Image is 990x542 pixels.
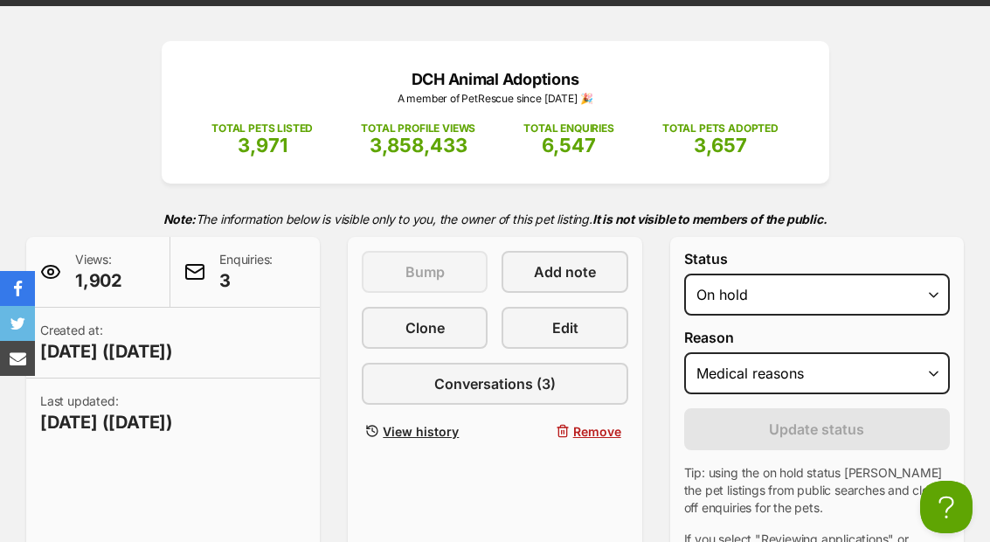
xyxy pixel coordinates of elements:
[219,268,273,293] span: 3
[361,121,475,136] p: TOTAL PROFILE VIEWS
[769,419,864,440] span: Update status
[40,322,173,364] p: Created at:
[370,134,467,156] span: 3,858,433
[662,121,779,136] p: TOTAL PETS ADOPTED
[238,134,287,156] span: 3,971
[434,373,556,394] span: Conversations (3)
[592,212,827,226] strong: It is not visible to members of the public.
[362,419,488,444] a: View history
[188,91,803,107] p: A member of PetRescue since [DATE] 🎉
[405,317,445,338] span: Clone
[502,419,627,444] button: Remove
[75,251,122,293] p: Views:
[684,408,950,450] button: Update status
[383,422,459,441] span: View history
[163,212,196,226] strong: Note:
[362,307,488,349] a: Clone
[40,393,173,434] p: Last updated:
[534,261,596,282] span: Add note
[211,121,313,136] p: TOTAL PETS LISTED
[552,317,578,338] span: Edit
[523,121,613,136] p: TOTAL ENQUIRIES
[405,261,445,282] span: Bump
[684,464,950,517] p: Tip: using the on hold status [PERSON_NAME] the pet listings from public searches and close off e...
[362,251,488,293] button: Bump
[502,251,627,293] a: Add note
[684,251,950,267] label: Status
[502,307,627,349] a: Edit
[40,339,173,364] span: [DATE] ([DATE])
[920,481,973,533] iframe: Help Scout Beacon - Open
[75,268,122,293] span: 1,902
[40,410,173,434] span: [DATE] ([DATE])
[362,363,627,405] a: Conversations (3)
[188,67,803,91] p: DCH Animal Adoptions
[219,251,273,293] p: Enquiries:
[573,422,621,441] span: Remove
[684,330,950,345] label: Reason
[26,201,964,237] p: The information below is visible only to you, the owner of this pet listing.
[694,134,747,156] span: 3,657
[542,134,596,156] span: 6,547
